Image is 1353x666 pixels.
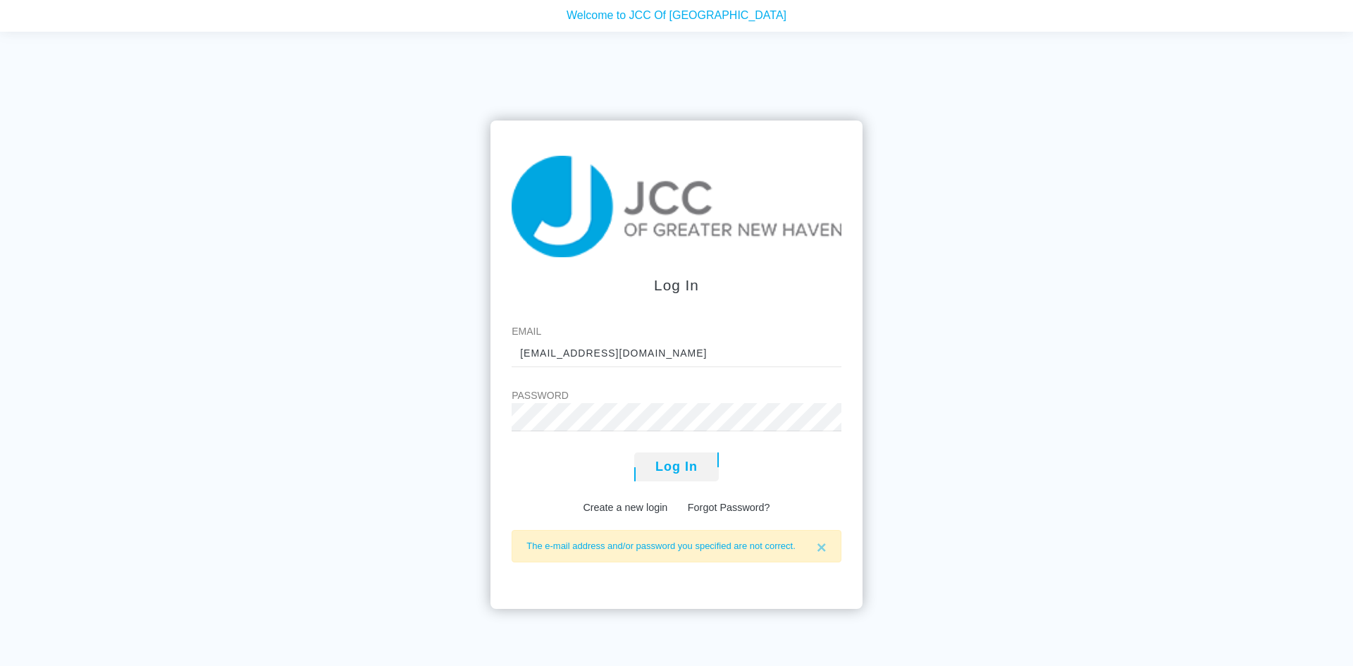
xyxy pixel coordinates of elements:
[512,339,841,367] input: johnny@email.com
[512,274,841,296] div: Log In
[583,502,667,513] a: Create a new login
[512,324,841,339] label: Email
[11,3,1342,20] p: Welcome to JCC Of [GEOGRAPHIC_DATA]
[634,452,719,481] button: Log In
[512,388,841,403] label: Password
[512,530,841,562] div: The e-mail address and/or password you specified are not correct.
[512,156,841,257] img: taiji-logo.png
[803,531,841,565] button: Close
[817,538,827,557] span: ×
[688,502,770,513] a: Forgot Password?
